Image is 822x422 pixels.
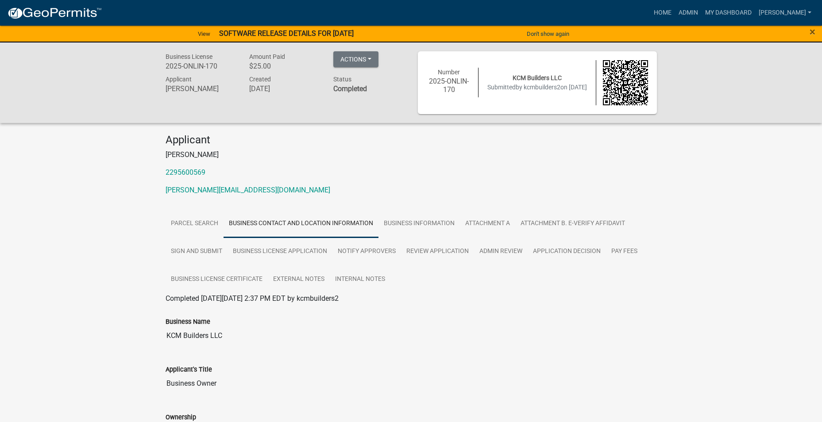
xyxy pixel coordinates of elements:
a: My Dashboard [702,4,755,21]
a: 2295600569 [166,168,205,176]
span: Applicant [166,76,192,83]
a: Admin [675,4,702,21]
span: × [810,26,815,38]
h6: 2025-ONLIN-170 [166,62,236,70]
a: [PERSON_NAME] [755,4,815,21]
label: Applicant's Title [166,367,212,373]
span: Completed [DATE][DATE] 2:37 PM EDT by kcmbuilders2 [166,294,339,303]
span: Number [438,69,460,76]
a: External Notes [268,265,330,294]
span: Submitted on [DATE] [487,84,587,91]
label: Business Name [166,319,210,325]
h6: [DATE] [249,84,320,93]
a: Home [650,4,675,21]
a: Pay Fees [606,238,643,266]
a: Business Contact and Location Information [224,210,378,238]
h6: [PERSON_NAME] [166,84,236,93]
a: Parcel search [166,210,224,238]
a: Application Decision [528,238,606,266]
h4: Applicant [166,134,657,146]
span: Created [249,76,271,83]
label: Ownership [166,414,196,421]
button: Actions [333,51,378,67]
a: [PERSON_NAME][EMAIL_ADDRESS][DOMAIN_NAME] [166,186,330,194]
a: Attachment B. E-Verify Affidavit [515,210,630,238]
p: [PERSON_NAME] [166,150,657,160]
h6: 2025-ONLIN-170 [427,77,472,94]
span: by kcmbuilders2 [516,84,560,91]
a: View [194,27,214,41]
span: Business License [166,53,212,60]
span: Status [333,76,351,83]
a: Internal Notes [330,265,390,294]
a: Business Information [378,210,460,238]
button: Don't show again [523,27,573,41]
a: Notify Approvers [332,238,401,266]
span: Amount Paid [249,53,285,60]
a: Admin Review [474,238,528,266]
a: Business License Application [228,238,332,266]
a: Review Application [401,238,474,266]
a: Sign and Submit [166,238,228,266]
span: KCM Builders LLC [513,74,562,81]
strong: Completed [333,84,367,93]
strong: SOFTWARE RELEASE DETAILS FOR [DATE] [219,29,354,38]
a: Attachment A [460,210,515,238]
h6: $25.00 [249,62,320,70]
img: QR code [603,60,648,105]
button: Close [810,27,815,37]
a: Business License Certificate [166,265,268,294]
